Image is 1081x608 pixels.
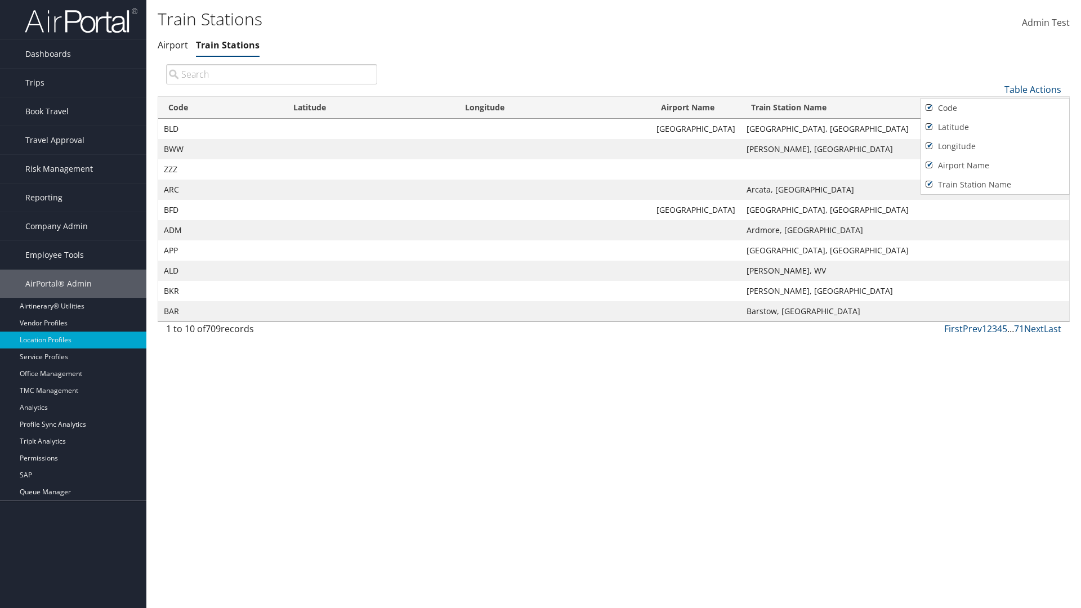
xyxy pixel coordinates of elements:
[25,126,84,154] span: Travel Approval
[25,69,44,97] span: Trips
[25,97,69,126] span: Book Travel
[921,118,1069,137] a: Latitude
[921,175,1069,194] a: Train Station Name
[25,241,84,269] span: Employee Tools
[25,40,71,68] span: Dashboards
[25,7,137,34] img: airportal-logo.png
[25,212,88,240] span: Company Admin
[25,155,93,183] span: Risk Management
[921,99,1069,118] a: Code
[25,184,62,212] span: Reporting
[25,270,92,298] span: AirPortal® Admin
[921,156,1069,175] a: Airport Name
[921,137,1069,156] a: Longitude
